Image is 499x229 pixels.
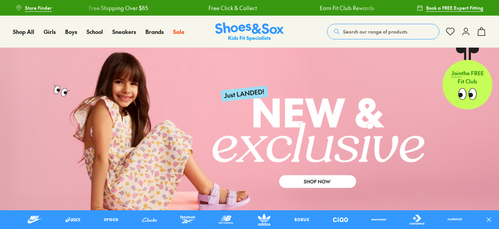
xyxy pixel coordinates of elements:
a: Free Shipping Over $85 [88,4,147,12]
button: Search our range of products [327,24,439,39]
span: Shop All [13,28,34,36]
a: Brands [145,28,164,36]
img: SNS_Logo_Responsive.svg [215,22,284,41]
a: Store Finder [16,1,52,15]
a: Jointhe FREE Fit Club [442,47,492,110]
a: Girls [44,28,56,36]
span: Boys [65,28,77,36]
a: Free Click & Collect [208,4,256,12]
span: Sneakers [112,28,136,36]
span: Brands [145,28,164,36]
span: School [87,28,103,36]
span: Search our range of products [343,28,407,35]
span: Join [451,69,462,77]
a: School [87,28,103,36]
span: Book a FREE Expert Fitting [426,4,483,11]
a: Shop All [13,28,34,36]
a: Sale [173,28,184,36]
a: Shoes & Sox [215,22,284,41]
span: Store Finder [25,4,52,11]
a: Book a FREE Expert Fitting [417,1,483,15]
a: Boys [65,28,77,36]
a: Earn Fit Club Rewards [319,4,373,12]
p: the FREE Fit Club [442,63,492,92]
a: Sneakers [112,28,136,36]
span: Sale [173,28,184,36]
span: Girls [44,28,56,36]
